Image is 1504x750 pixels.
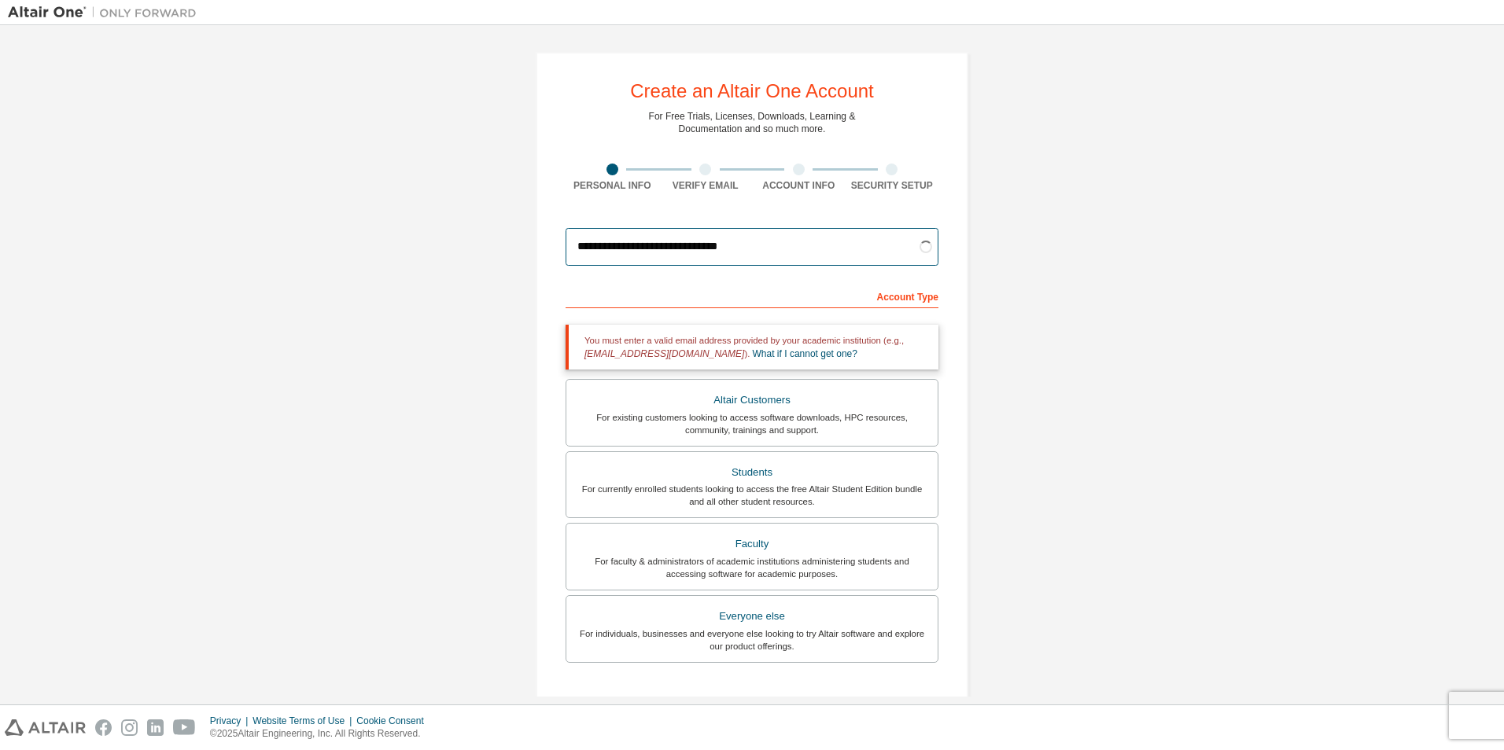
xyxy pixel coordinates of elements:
[846,179,939,192] div: Security Setup
[210,727,433,741] p: © 2025 Altair Engineering, Inc. All Rights Reserved.
[752,179,846,192] div: Account Info
[576,411,928,436] div: For existing customers looking to access software downloads, HPC resources, community, trainings ...
[576,389,928,411] div: Altair Customers
[576,483,928,508] div: For currently enrolled students looking to access the free Altair Student Edition bundle and all ...
[584,348,744,359] span: [EMAIL_ADDRESS][DOMAIN_NAME]
[566,179,659,192] div: Personal Info
[210,715,253,727] div: Privacy
[95,719,112,736] img: facebook.svg
[121,719,138,736] img: instagram.svg
[253,715,356,727] div: Website Terms of Use
[576,555,928,580] div: For faculty & administrators of academic institutions administering students and accessing softwa...
[5,719,86,736] img: altair_logo.svg
[147,719,164,736] img: linkedin.svg
[576,627,928,653] div: For individuals, businesses and everyone else looking to try Altair software and explore our prod...
[566,283,938,308] div: Account Type
[8,5,205,20] img: Altair One
[649,110,856,135] div: For Free Trials, Licenses, Downloads, Learning & Documentation and so much more.
[576,605,928,627] div: Everyone else
[566,325,938,369] div: You must enter a valid email address provided by your academic institution (e.g., ).
[753,348,857,359] a: What if I cannot get one?
[566,686,938,711] div: Your Profile
[659,179,753,192] div: Verify Email
[356,715,433,727] div: Cookie Consent
[630,82,874,101] div: Create an Altair One Account
[576,461,928,483] div: Students
[173,719,196,736] img: youtube.svg
[576,533,928,555] div: Faculty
